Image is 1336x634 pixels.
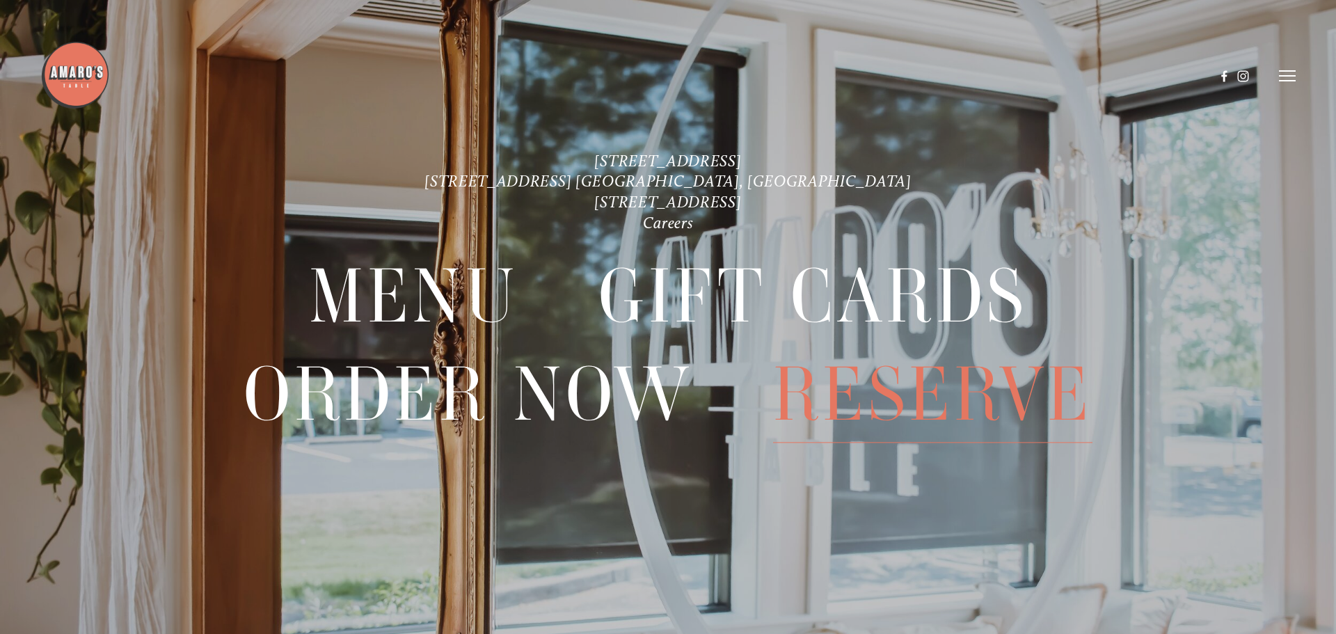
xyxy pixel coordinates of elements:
[40,40,110,110] img: Amaro's Table
[773,346,1092,442] a: Reserve
[244,346,693,443] span: Order Now
[309,248,519,344] a: Menu
[594,151,741,171] a: [STREET_ADDRESS]
[424,172,912,191] a: [STREET_ADDRESS] [GEOGRAPHIC_DATA], [GEOGRAPHIC_DATA]
[594,193,741,212] a: [STREET_ADDRESS]
[244,346,693,442] a: Order Now
[773,346,1092,443] span: Reserve
[598,248,1027,345] span: Gift Cards
[598,248,1027,344] a: Gift Cards
[309,248,519,345] span: Menu
[643,214,694,233] a: Careers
